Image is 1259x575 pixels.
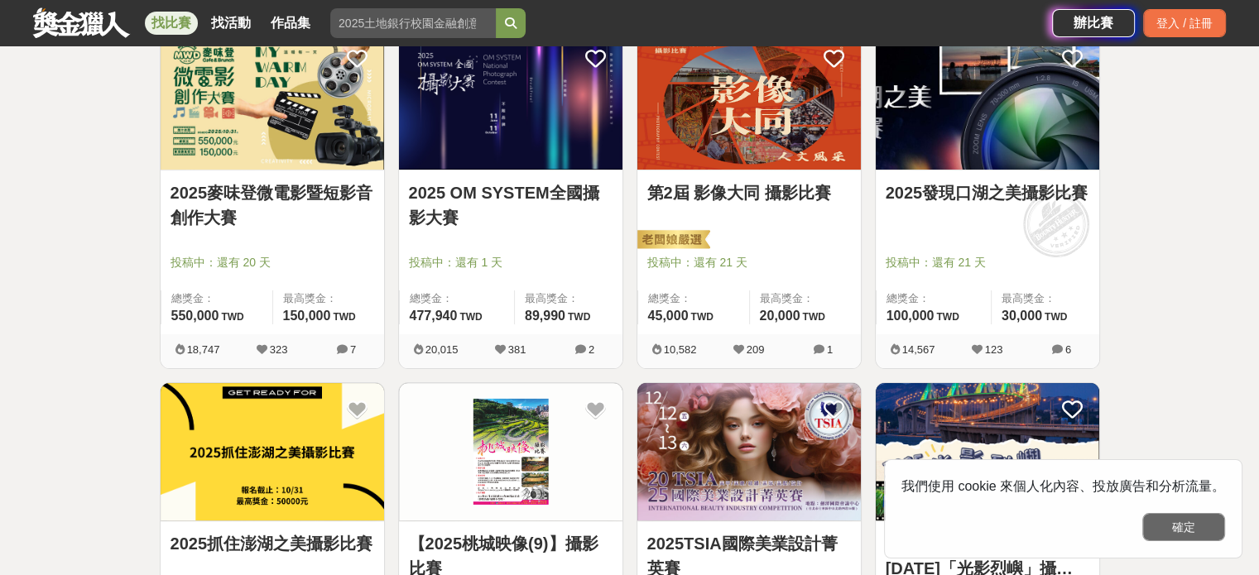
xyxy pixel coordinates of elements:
a: Cover Image [637,383,861,522]
a: 2025麥味登微電影暨短影音創作大賽 [171,180,374,230]
span: 最高獎金： [525,290,613,307]
img: 老闆娘嚴選 [634,229,710,252]
button: 確定 [1142,513,1225,541]
span: 100,000 [887,309,935,323]
span: 總獎金： [171,290,262,307]
span: 123 [985,343,1003,356]
a: Cover Image [161,383,384,522]
div: 登入 / 註冊 [1143,9,1226,37]
a: Cover Image [876,383,1099,522]
span: 投稿中：還有 20 天 [171,254,374,271]
span: 投稿中：還有 21 天 [886,254,1089,271]
span: 30,000 [1002,309,1042,323]
img: Cover Image [876,31,1099,170]
span: 477,940 [410,309,458,323]
span: 1 [827,343,833,356]
span: 總獎金： [648,290,739,307]
span: 總獎金： [887,290,981,307]
a: 作品集 [264,12,317,35]
span: 14,567 [902,343,935,356]
a: 找比賽 [145,12,198,35]
img: Cover Image [399,383,622,521]
span: 總獎金： [410,290,504,307]
a: 找活動 [204,12,257,35]
span: 最高獎金： [1002,290,1089,307]
span: 381 [508,343,526,356]
span: 6 [1065,343,1071,356]
img: Cover Image [161,383,384,521]
span: 20,000 [760,309,800,323]
span: 我們使用 cookie 來個人化內容、投放廣告和分析流量。 [901,479,1225,493]
span: 45,000 [648,309,689,323]
span: 最高獎金： [760,290,851,307]
span: 89,990 [525,309,565,323]
span: TWD [690,311,713,323]
span: 最高獎金： [283,290,374,307]
input: 2025土地銀行校園金融創意挑戰賽：從你出發 開啟智慧金融新頁 [330,8,496,38]
a: 2025發現口湖之美攝影比賽 [886,180,1089,205]
a: 2025 OM SYSTEM全國攝影大賽 [409,180,613,230]
span: 10,582 [664,343,697,356]
span: TWD [936,311,959,323]
img: Cover Image [637,31,861,170]
span: TWD [1045,311,1067,323]
span: 550,000 [171,309,219,323]
img: Cover Image [399,31,622,170]
span: TWD [802,311,824,323]
img: Cover Image [876,383,1099,521]
a: 2025抓住澎湖之美攝影比賽 [171,531,374,556]
span: TWD [459,311,482,323]
a: 第2屆 影像大同 攝影比賽 [647,180,851,205]
span: 209 [747,343,765,356]
span: 7 [350,343,356,356]
span: 150,000 [283,309,331,323]
span: 2 [589,343,594,356]
span: 18,747 [187,343,220,356]
span: 323 [270,343,288,356]
a: Cover Image [399,383,622,522]
a: 辦比賽 [1052,9,1135,37]
img: Cover Image [637,383,861,521]
span: TWD [333,311,355,323]
span: 20,015 [425,343,459,356]
span: 投稿中：還有 21 天 [647,254,851,271]
img: Cover Image [161,31,384,170]
span: TWD [221,311,243,323]
span: 投稿中：還有 1 天 [409,254,613,271]
span: TWD [568,311,590,323]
